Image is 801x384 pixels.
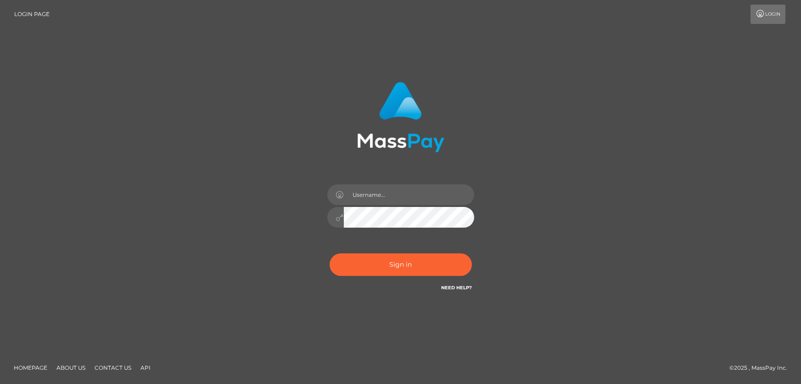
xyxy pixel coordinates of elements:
a: Login Page [14,5,50,24]
a: Homepage [10,361,51,375]
button: Sign in [330,253,472,276]
a: Login [751,5,785,24]
a: Contact Us [91,361,135,375]
a: API [137,361,154,375]
img: MassPay Login [357,82,444,152]
a: Need Help? [441,285,472,291]
a: About Us [53,361,89,375]
div: © 2025 , MassPay Inc. [729,363,794,373]
input: Username... [344,184,474,205]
